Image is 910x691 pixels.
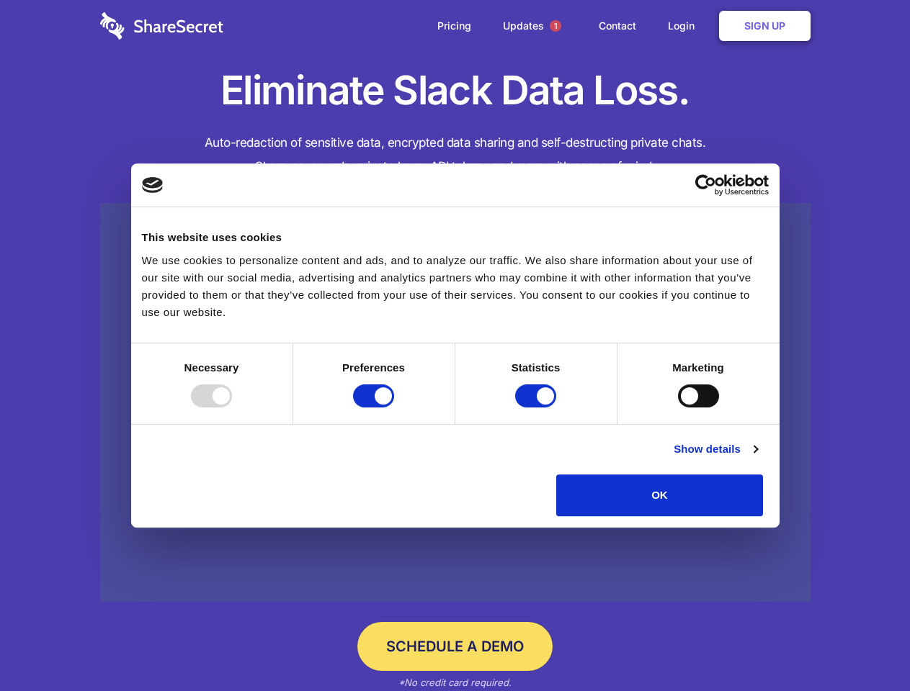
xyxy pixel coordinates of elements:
a: Wistia video thumbnail [100,203,811,602]
a: Show details [674,441,757,458]
button: OK [556,474,763,516]
a: Sign Up [719,11,811,41]
div: We use cookies to personalize content and ads, and to analyze our traffic. We also share informat... [142,252,769,321]
img: logo [142,177,164,193]
a: Contact [584,4,651,48]
span: 1 [550,20,561,32]
img: logo-wordmark-white-trans-d4663122ce5f474addd5e946df7df03e33cb6a1c49d2221995e7729f52c070b2.svg [100,12,223,40]
strong: Statistics [512,361,561,374]
div: This website uses cookies [142,229,769,246]
em: *No credit card required. [398,677,512,688]
strong: Marketing [672,361,724,374]
a: Schedule a Demo [357,622,553,671]
a: Login [653,4,716,48]
strong: Necessary [184,361,239,374]
a: Pricing [423,4,486,48]
a: Usercentrics Cookiebot - opens in a new window [643,174,769,196]
strong: Preferences [342,361,405,374]
h4: Auto-redaction of sensitive data, encrypted data sharing and self-destructing private chats. Shar... [100,131,811,179]
h1: Eliminate Slack Data Loss. [100,65,811,117]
